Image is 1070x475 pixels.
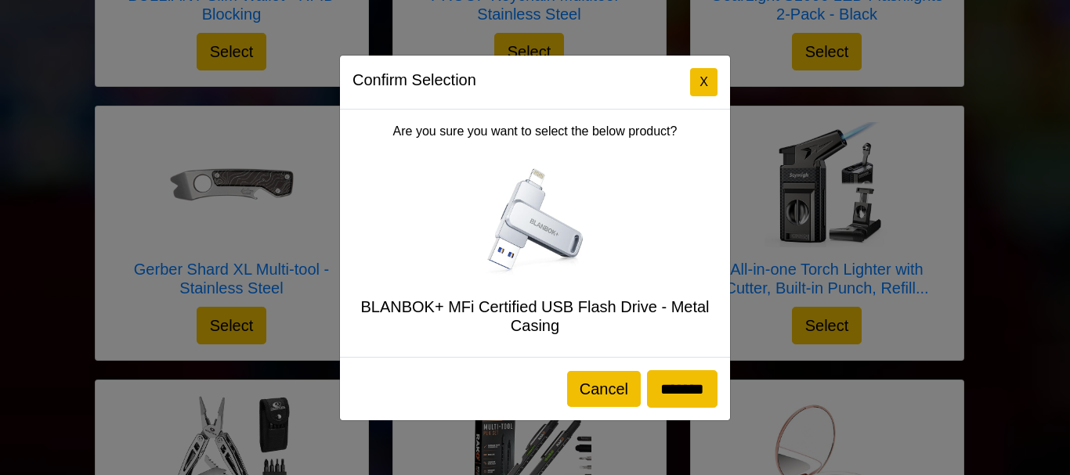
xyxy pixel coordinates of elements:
button: Cancel [567,371,641,407]
h5: BLANBOK+ MFi Certified USB Flash Drive - Metal Casing [352,297,718,335]
div: Are you sure you want to select the below product? [340,110,730,357]
h5: Confirm Selection [352,68,476,92]
button: Close [690,68,718,96]
img: BLANBOK+ MFi Certified USB Flash Drive - Metal Casing [472,160,598,285]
